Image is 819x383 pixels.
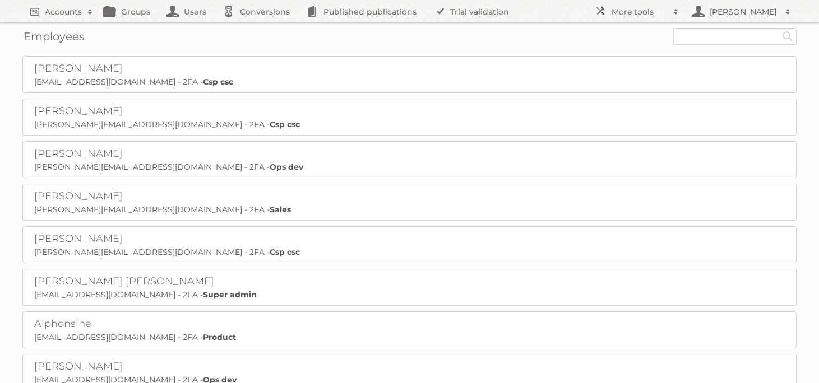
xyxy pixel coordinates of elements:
[612,6,668,17] h2: More tools
[34,317,314,331] h2: Alphonsine
[270,162,303,172] strong: Ops dev
[34,119,785,129] p: [PERSON_NAME][EMAIL_ADDRESS][DOMAIN_NAME] - 2FA -
[203,289,257,300] strong: Super admin
[707,6,780,17] h2: [PERSON_NAME]
[270,119,300,129] strong: Csp csc
[34,162,785,172] p: [PERSON_NAME][EMAIL_ADDRESS][DOMAIN_NAME] - 2FA -
[203,332,236,342] strong: Product
[34,232,314,246] h2: [PERSON_NAME]
[270,247,300,257] strong: Csp csc
[270,204,291,214] strong: Sales
[34,204,785,214] p: [PERSON_NAME][EMAIL_ADDRESS][DOMAIN_NAME] - 2FA -
[34,190,314,203] h2: [PERSON_NAME]
[34,360,314,373] h2: [PERSON_NAME]
[45,6,82,17] h2: Accounts
[34,289,785,300] p: [EMAIL_ADDRESS][DOMAIN_NAME] - 2FA -
[34,147,314,161] h2: [PERSON_NAME]
[34,275,314,288] h2: [PERSON_NAME] [PERSON_NAME]
[34,105,314,118] h2: [PERSON_NAME]
[203,77,233,87] strong: Csp csc
[34,62,314,76] h2: [PERSON_NAME]
[34,77,785,87] p: [EMAIL_ADDRESS][DOMAIN_NAME] - 2FA -
[34,332,785,342] p: [EMAIL_ADDRESS][DOMAIN_NAME] - 2FA -
[779,28,796,45] input: Search
[34,247,785,257] p: [PERSON_NAME][EMAIL_ADDRESS][DOMAIN_NAME] - 2FA -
